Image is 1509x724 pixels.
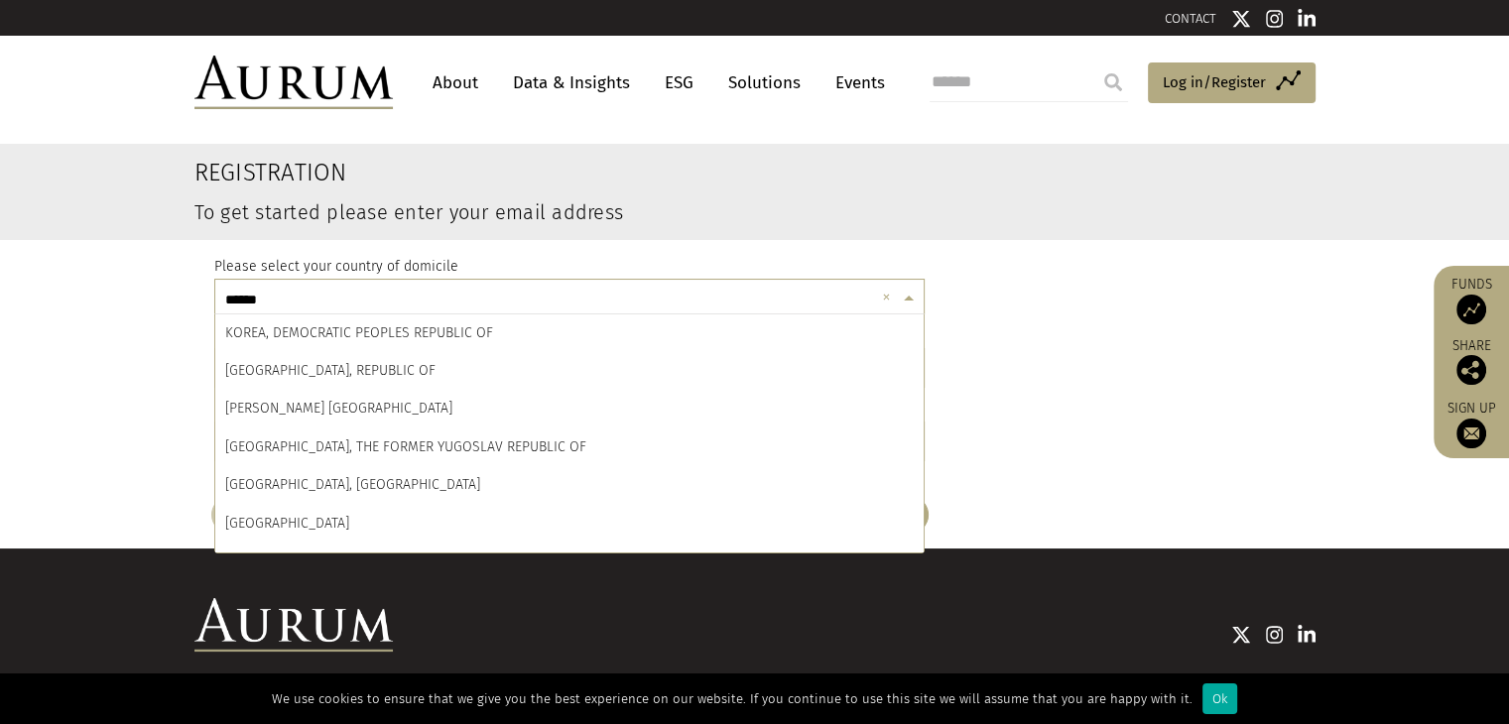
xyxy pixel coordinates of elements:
[503,64,640,101] a: Data & Insights
[1298,9,1316,29] img: Linkedin icon
[1266,625,1284,645] img: Instagram icon
[825,64,885,101] a: Events
[194,598,393,652] img: Aurum Logo
[1444,276,1499,324] a: Funds
[194,202,1124,222] h3: To get started please enter your email address
[1093,62,1133,102] input: Submit
[214,313,926,553] ng-dropdown-panel: Options list
[423,64,488,101] a: About
[225,438,586,455] span: [GEOGRAPHIC_DATA], THE FORMER YUGOSLAV REPUBLIC OF
[882,288,899,309] span: Clear all
[194,159,1124,187] h2: Registration
[225,476,480,493] span: [GEOGRAPHIC_DATA], [GEOGRAPHIC_DATA]
[211,496,311,534] button: BACK
[194,56,393,109] img: Aurum
[1456,355,1486,385] img: Share this post
[1266,9,1284,29] img: Instagram icon
[1298,625,1316,645] img: Linkedin icon
[655,64,703,101] a: ESG
[718,64,811,101] a: Solutions
[214,255,458,279] label: Please select your country of domicile
[225,324,493,341] span: KOREA, DEMOCRATIC PEOPLES REPUBLIC OF
[1202,683,1237,714] div: Ok
[1148,62,1316,104] a: Log in/Register
[1456,419,1486,448] img: Sign up to our newsletter
[1231,9,1251,29] img: Twitter icon
[225,400,452,417] span: [PERSON_NAME] [GEOGRAPHIC_DATA]
[1231,625,1251,645] img: Twitter icon
[1163,70,1266,94] span: Log in/Register
[1444,339,1499,385] div: Share
[225,515,349,532] span: [GEOGRAPHIC_DATA]
[1444,400,1499,448] a: Sign up
[225,362,436,379] span: [GEOGRAPHIC_DATA], REPUBLIC OF
[1165,11,1216,26] a: CONTACT
[1456,295,1486,324] img: Access Funds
